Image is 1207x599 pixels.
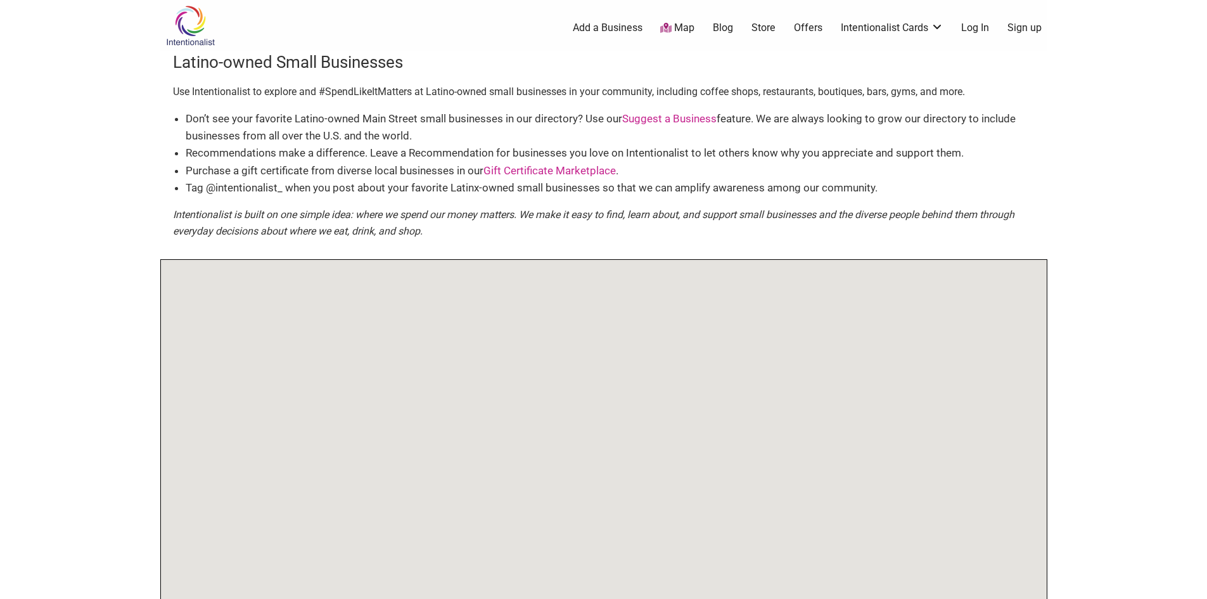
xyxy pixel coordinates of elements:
li: Don’t see your favorite Latino-owned Main Street small businesses in our directory? Use our featu... [186,110,1035,145]
h3: Latino-owned Small Businesses [173,51,1035,74]
li: Tag @intentionalist_ when you post about your favorite Latinx-owned small businesses so that we c... [186,179,1035,196]
a: Store [751,21,776,35]
img: Intentionalist [160,5,220,46]
a: Gift Certificate Marketplace [483,164,616,177]
a: Log In [961,21,989,35]
a: Intentionalist Cards [841,21,943,35]
a: Add a Business [573,21,642,35]
li: Purchase a gift certificate from diverse local businesses in our . [186,162,1035,179]
a: Map [660,21,694,35]
p: Use Intentionalist to explore and #SpendLikeItMatters at Latino-owned small businesses in your co... [173,84,1035,100]
em: Intentionalist is built on one simple idea: where we spend our money matters. We make it easy to ... [173,209,1014,237]
a: Sign up [1007,21,1042,35]
li: Recommendations make a difference. Leave a Recommendation for businesses you love on Intentionali... [186,145,1035,162]
a: Offers [794,21,822,35]
a: Blog [713,21,733,35]
a: Suggest a Business [622,112,717,125]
